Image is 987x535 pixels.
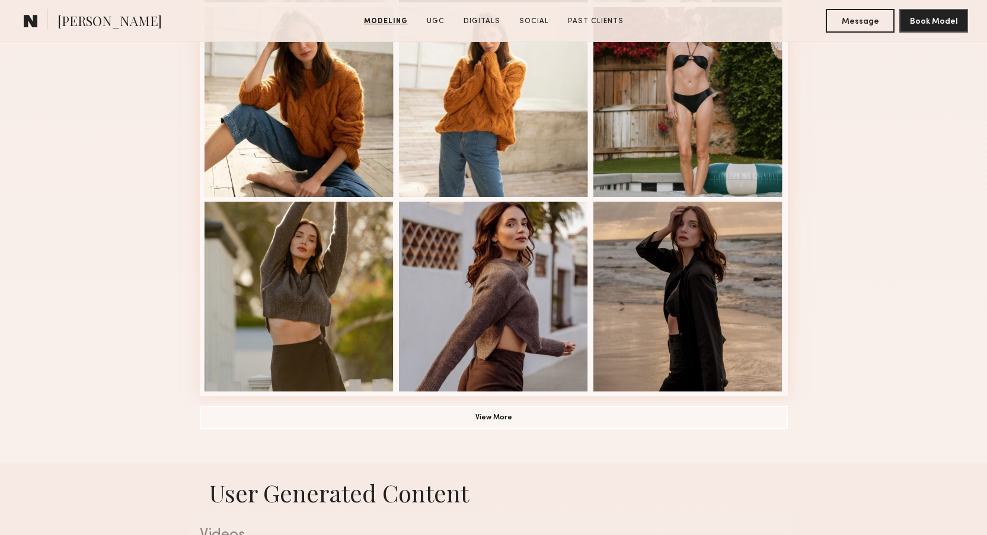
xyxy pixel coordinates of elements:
a: Past Clients [563,16,628,27]
a: Digitals [459,16,505,27]
h1: User Generated Content [190,477,797,508]
a: Book Model [899,15,968,26]
button: Book Model [899,9,968,33]
button: View More [200,406,788,429]
button: Message [826,9,895,33]
a: UGC [422,16,449,27]
span: [PERSON_NAME] [58,12,162,33]
a: Modeling [359,16,413,27]
a: Social [515,16,554,27]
